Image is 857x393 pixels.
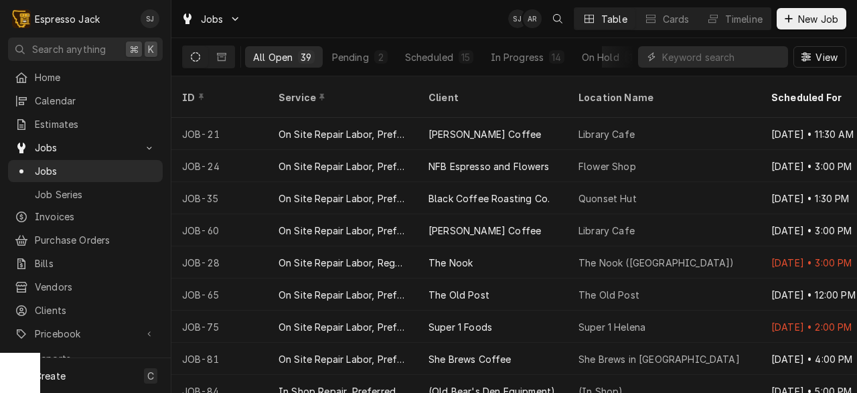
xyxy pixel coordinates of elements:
div: JOB-60 [171,214,268,246]
span: K [148,42,154,56]
span: Job Series [35,187,156,202]
div: SJ [141,9,159,28]
div: 39 [301,50,311,64]
a: Calendar [8,90,163,112]
div: Flower Shop [578,159,636,173]
div: The Nook [428,256,473,270]
div: Cards [663,12,690,26]
a: Job Series [8,183,163,206]
div: ID [182,90,254,104]
div: Espresso Jack [35,12,100,26]
div: On Site Repair Labor, Regular Rate, Preferred [279,256,407,270]
div: On Site Repair Labor, Prefered Rate, Regular Hours [279,320,407,334]
div: [PERSON_NAME] Coffee [428,224,541,238]
div: On Site Repair Labor, Prefered Rate, Regular Hours [279,288,407,302]
div: Samantha Janssen's Avatar [508,9,527,28]
button: New Job [777,8,846,29]
span: ⌘ [129,42,139,56]
div: All Open [253,50,293,64]
a: Purchase Orders [8,229,163,251]
span: Jobs [35,141,136,155]
div: Library Cafe [578,127,635,141]
div: On Site Repair Labor, Prefered Rate, Regular Hours [279,191,407,206]
div: Location Name [578,90,747,104]
div: Service [279,90,404,104]
a: Bills [8,252,163,274]
div: JOB-35 [171,182,268,214]
div: JOB-75 [171,311,268,343]
div: JOB-24 [171,150,268,182]
a: Reports [8,347,163,370]
div: 14 [552,50,561,64]
div: She Brews in [GEOGRAPHIC_DATA] [578,352,740,366]
div: The Old Post [428,288,489,302]
div: Super 1 Foods [428,320,492,334]
div: Quonset Hut [578,191,637,206]
div: On Site Repair Labor, Prefered Rate, Regular Hours [279,159,407,173]
span: C [147,369,154,383]
div: The Old Post [578,288,639,302]
div: Super 1 Helena [578,320,645,334]
button: Search anything⌘K [8,37,163,61]
div: Library Cafe [578,224,635,238]
a: Estimates [8,113,163,135]
span: Vendors [35,280,156,294]
span: Home [35,70,156,84]
div: JOB-21 [171,118,268,150]
button: View [793,46,846,68]
a: Home [8,66,163,88]
a: Jobs [8,160,163,182]
a: Clients [8,299,163,321]
span: Estimates [35,117,156,131]
span: View [813,50,840,64]
span: Pricebook [35,327,136,341]
a: Vendors [8,276,163,298]
div: Samantha Janssen's Avatar [141,9,159,28]
span: Invoices [35,210,156,224]
a: Go to Pricebook [8,323,163,345]
span: Create [35,370,66,382]
div: [PERSON_NAME] Coffee [428,127,541,141]
span: Jobs [35,164,156,178]
a: Invoices [8,206,163,228]
span: Search anything [32,42,106,56]
div: JOB-81 [171,343,268,375]
div: She Brews Coffee [428,352,512,366]
div: The Nook ([GEOGRAPHIC_DATA]) [578,256,734,270]
div: JOB-28 [171,246,268,279]
div: 15 [461,50,470,64]
div: E [12,9,31,28]
span: Purchase Orders [35,233,156,247]
div: Table [601,12,627,26]
button: Open search [547,8,568,29]
span: Reports [35,351,156,366]
div: On Site Repair Labor, Prefered Rate, Regular Hours [279,352,407,366]
div: In Progress [491,50,544,64]
div: Client [428,90,554,104]
div: SJ [508,9,527,28]
div: 1 [627,50,635,64]
span: Bills [35,256,156,270]
span: New Job [795,12,841,26]
div: AR [523,9,542,28]
div: Allan Ross's Avatar [523,9,542,28]
div: NFB Espresso and Flowers [428,159,549,173]
div: Timeline [725,12,763,26]
span: Jobs [201,12,224,26]
div: Black Coffee Roasting Co. [428,191,550,206]
div: On Hold [582,50,619,64]
span: Calendar [35,94,156,108]
div: Pending [332,50,369,64]
a: Go to Jobs [8,137,163,159]
div: Espresso Jack's Avatar [12,9,31,28]
div: On Site Repair Labor, Prefered Rate, Regular Hours [279,224,407,238]
div: Scheduled [405,50,453,64]
div: 2 [377,50,385,64]
span: Clients [35,303,156,317]
a: Go to Jobs [175,8,246,30]
input: Keyword search [662,46,781,68]
div: JOB-65 [171,279,268,311]
div: On Site Repair Labor, Prefered Rate, Regular Hours [279,127,407,141]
